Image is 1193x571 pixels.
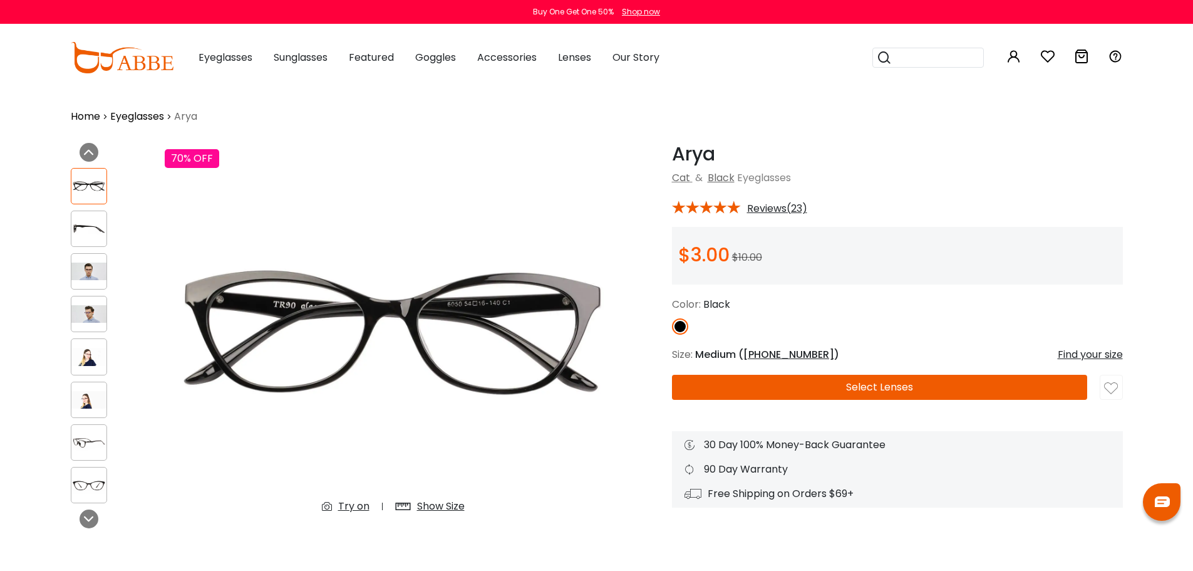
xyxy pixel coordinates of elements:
[684,486,1110,501] div: Free Shipping on Orders $69+
[477,50,537,65] span: Accessories
[703,297,730,312] span: Black
[695,347,839,362] span: Medium ( )
[1104,382,1118,396] img: like
[612,50,659,65] span: Our Story
[732,250,762,265] span: $10.00
[672,170,690,185] a: Cat
[1155,496,1170,507] img: chat
[71,263,106,280] img: Arya Black TR Eyeglasses , UniversalBridgeFit Frames from ABBE Glasses
[71,348,106,365] img: Arya Black TR Eyeglasses , UniversalBridgeFit Frames from ABBE Glasses
[678,241,730,268] span: $3.00
[71,434,106,451] img: Arya Black TR Eyeglasses , UniversalBridgeFit Frames from ABBE Glasses
[415,50,456,65] span: Goggles
[274,50,328,65] span: Sunglasses
[693,170,705,185] span: &
[71,109,100,124] a: Home
[349,50,394,65] span: Featured
[1058,347,1123,362] div: Find your size
[708,170,735,185] a: Black
[199,50,252,65] span: Eyeglasses
[71,476,106,494] img: Arya Black TR Eyeglasses , UniversalBridgeFit Frames from ABBE Glasses
[165,149,219,168] div: 70% OFF
[71,42,173,73] img: abbeglasses.com
[622,6,660,18] div: Shop now
[338,499,369,514] div: Try on
[672,297,701,312] span: Color:
[165,143,622,524] img: Arya Black TR Eyeglasses , UniversalBridgeFit Frames from ABBE Glasses
[672,143,1123,165] h1: Arya
[616,6,660,17] a: Shop now
[684,437,1110,453] div: 30 Day 100% Money-Back Guarantee
[747,203,807,214] span: Reviews(23)
[533,6,614,18] div: Buy One Get One 50%
[684,462,1110,477] div: 90 Day Warranty
[737,170,791,185] span: Eyeglasses
[71,391,106,409] img: Arya Black TR Eyeglasses , UniversalBridgeFit Frames from ABBE Glasses
[71,220,106,238] img: Arya Black TR Eyeglasses , UniversalBridgeFit Frames from ABBE Glasses
[71,177,106,195] img: Arya Black TR Eyeglasses , UniversalBridgeFit Frames from ABBE Glasses
[110,109,164,124] a: Eyeglasses
[417,499,465,514] div: Show Size
[71,305,106,323] img: Arya Black TR Eyeglasses , UniversalBridgeFit Frames from ABBE Glasses
[174,109,197,124] span: Arya
[672,375,1087,400] button: Select Lenses
[672,347,693,362] span: Size:
[558,50,591,65] span: Lenses
[743,347,834,362] span: [PHONE_NUMBER]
